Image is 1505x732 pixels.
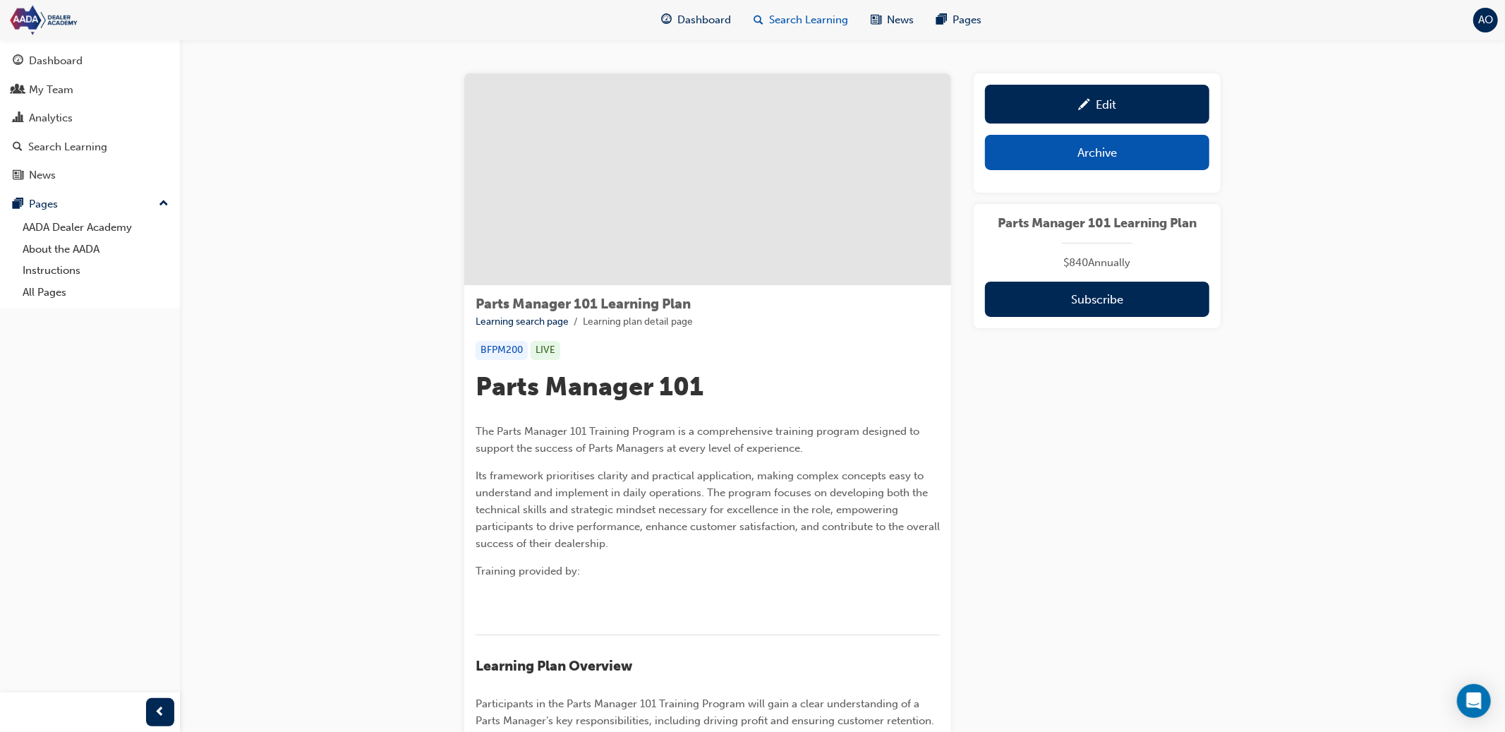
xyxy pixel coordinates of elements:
img: Trak [7,4,169,36]
div: Edit [1096,97,1116,112]
span: The Parts Manager 101 Training Program is a comprehensive training program designed to support th... [476,425,922,455]
button: AO [1473,8,1498,32]
span: people-icon [13,84,23,97]
span: news-icon [13,169,23,182]
div: Dashboard [29,53,83,69]
span: Parts Manager 101 Learning Plan [985,215,1209,232]
div: LIVE [531,341,560,360]
a: Learning search page [476,316,569,328]
a: Dashboard [6,48,174,74]
span: chart-icon [13,112,23,125]
span: Its framework prioritises clarity and practical application, making complex concepts easy to unde... [476,469,943,550]
div: Search Learning [28,139,107,155]
span: up-icon [159,195,169,213]
span: pages-icon [13,198,23,211]
span: Pages [953,12,981,28]
span: $ 840 Annually [1064,255,1131,271]
a: guage-iconDashboard [650,6,742,35]
div: Analytics [29,110,73,126]
a: Instructions [17,260,174,282]
button: Subscribe [985,282,1209,317]
span: Learning Plan Overview [476,658,632,674]
div: Open Intercom Messenger [1457,684,1491,718]
button: Pages [6,191,174,217]
span: Training provided by: [476,565,580,577]
div: Archive [1077,145,1117,160]
a: pages-iconPages [925,6,993,35]
a: All Pages [17,282,174,304]
a: search-iconSearch Learning [742,6,859,35]
button: DashboardMy TeamAnalyticsSearch LearningNews [6,45,174,191]
div: BFPM200 [476,341,528,360]
a: About the AADA [17,239,174,260]
span: Dashboard [677,12,731,28]
span: News [887,12,914,28]
a: Analytics [6,105,174,131]
a: Search Learning [6,134,174,160]
span: search-icon [754,11,763,29]
button: Archive [985,135,1209,170]
div: Pages [29,196,58,212]
li: Learning plan detail page [583,314,693,330]
span: news-icon [871,11,881,29]
span: prev-icon [155,704,166,721]
a: news-iconNews [859,6,925,35]
span: pages-icon [936,11,947,29]
span: guage-icon [13,55,23,68]
a: News [6,162,174,188]
div: My Team [29,82,73,98]
a: My Team [6,77,174,103]
a: AADA Dealer Academy [17,217,174,239]
span: guage-icon [661,11,672,29]
span: AO [1478,12,1493,28]
a: Edit [985,85,1209,124]
span: pencil-icon [1078,99,1090,113]
span: Parts Manager 101 [476,371,703,402]
span: Search Learning [769,12,848,28]
div: News [29,167,56,184]
span: Parts Manager 101 Learning Plan [476,296,691,312]
span: search-icon [13,141,23,154]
